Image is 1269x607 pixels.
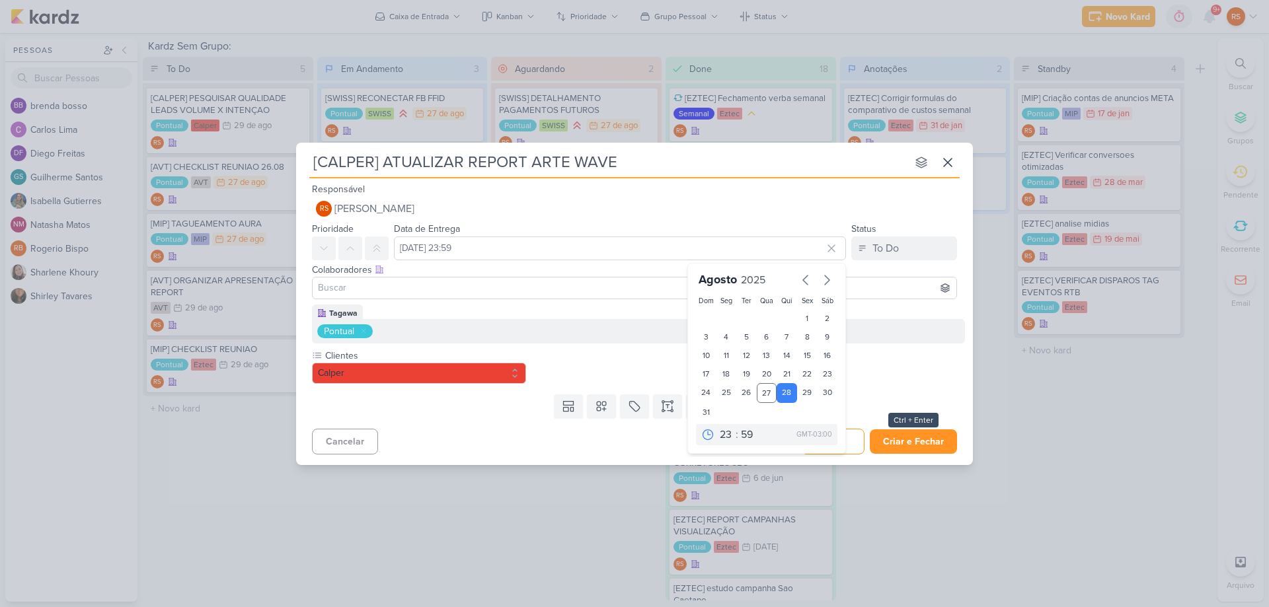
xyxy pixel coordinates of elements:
[716,383,737,403] div: 25
[312,223,354,234] label: Prioridade
[817,309,837,328] div: 2
[394,236,846,260] input: Select a date
[719,296,734,306] div: Seg
[796,429,832,440] div: GMT-03:00
[759,296,775,306] div: Qua
[757,346,777,365] div: 13
[817,383,837,403] div: 30
[736,328,757,346] div: 5
[757,383,777,403] div: 27
[736,365,757,383] div: 19
[312,363,526,384] button: Calper
[312,429,378,454] button: Cancelar
[696,346,716,365] div: 10
[870,429,957,454] button: Criar e Fechar
[779,296,794,306] div: Qui
[851,223,876,234] label: Status
[312,184,365,195] label: Responsável
[736,346,757,365] div: 12
[696,328,716,346] div: 3
[797,309,818,328] div: 1
[312,197,957,221] button: RS [PERSON_NAME]
[334,201,414,217] span: [PERSON_NAME]
[696,383,716,403] div: 24
[309,151,907,174] input: Kard Sem Título
[800,296,815,306] div: Sex
[739,296,754,306] div: Ter
[716,328,737,346] div: 4
[394,223,460,234] label: Data de Entrega
[757,365,777,383] div: 20
[316,201,332,217] div: Renan Sena
[777,328,797,346] div: 7
[777,346,797,365] div: 14
[872,240,899,256] div: To Do
[315,280,954,296] input: Buscar
[757,328,777,346] div: 6
[817,328,837,346] div: 9
[817,346,837,365] div: 16
[320,205,328,213] p: RS
[716,365,737,383] div: 18
[797,365,818,383] div: 22
[696,403,716,421] div: 31
[817,365,837,383] div: 23
[736,427,738,443] div: :
[324,324,354,338] div: Pontual
[329,307,358,319] div: Tagawa
[699,296,714,306] div: Dom
[797,346,818,365] div: 15
[777,383,797,403] div: 28
[777,365,797,383] div: 21
[312,263,957,277] div: Colaboradores
[797,383,818,403] div: 29
[851,236,957,260] button: To Do
[699,272,737,287] span: Agosto
[716,346,737,365] div: 11
[797,328,818,346] div: 8
[888,413,939,427] div: Ctrl + Enter
[820,296,835,306] div: Sáb
[696,365,716,383] div: 17
[741,273,765,287] span: 2025
[736,383,757,403] div: 26
[324,349,526,363] label: Clientes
